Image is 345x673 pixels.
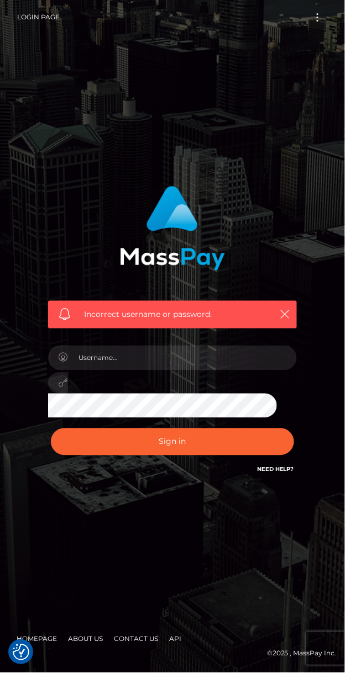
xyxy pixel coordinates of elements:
div: © 2025 , MassPay Inc. [8,648,337,660]
button: Toggle navigation [307,10,328,25]
a: API [165,630,186,648]
img: Revisit consent button [13,644,29,661]
span: Incorrect username or password. [84,309,264,321]
a: Contact Us [109,630,163,648]
button: Sign in [51,428,294,455]
a: Homepage [12,630,61,648]
input: Username... [68,346,297,370]
a: Need Help? [257,466,294,473]
a: Login Page [17,6,60,29]
img: MassPay Login [120,186,225,271]
a: About Us [64,630,107,648]
button: Consent Preferences [13,644,29,661]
